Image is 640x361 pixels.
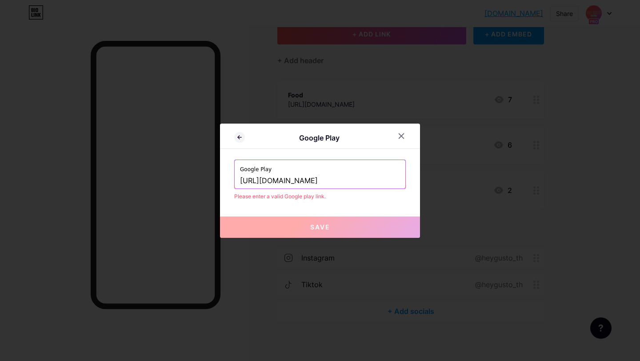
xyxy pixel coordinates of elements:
label: Google Play [240,160,400,173]
div: Please enter a valid Google play link. [234,193,406,201]
div: Google Play [245,132,393,143]
span: Save [310,223,330,231]
input: https://play.google.com/store/apps [240,173,400,189]
button: Save [220,217,420,238]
